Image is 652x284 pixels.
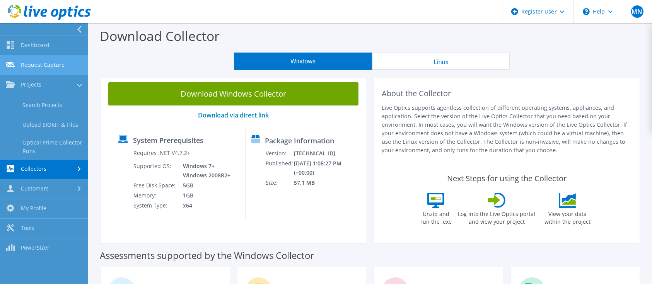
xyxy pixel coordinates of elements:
label: View your data within the project [540,208,596,226]
h2: About the Collector [382,89,632,98]
td: Supported OS: [133,161,177,180]
a: Download via direct link [198,111,269,119]
td: x64 [177,201,232,211]
td: System Type: [133,201,177,211]
a: Download Windows Collector [108,82,358,105]
span: MN [631,5,643,18]
button: Windows [234,53,372,70]
td: [TECHNICAL_ID] [294,148,363,158]
label: Unzip and run the .exe [418,208,454,226]
label: Requires .NET V4.7.2+ [133,149,190,157]
td: 1GB [177,190,232,201]
td: 57.1 MB [294,178,363,188]
td: Windows 7+ Windows 2008R2+ [177,161,232,180]
p: Live Optics supports agentless collection of different operating systems, appliances, and applica... [382,104,632,155]
td: Memory: [133,190,177,201]
td: Published: [265,158,294,178]
button: Linux [372,53,510,70]
label: Assessments supported by the Windows Collector [100,252,314,259]
label: Next Steps for using the Collector [447,174,567,183]
label: Log into the Live Optics portal and view your project [458,208,536,226]
td: Version: [265,148,294,158]
label: System Prerequisites [133,136,203,144]
label: Package Information [265,137,334,145]
td: 5GB [177,180,232,190]
td: Size: [265,178,294,188]
td: [DATE] 1:08:27 PM (+00:00) [294,158,363,178]
svg: \n [583,8,590,15]
td: Free Disk Space: [133,180,177,190]
label: Download Collector [100,27,220,45]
